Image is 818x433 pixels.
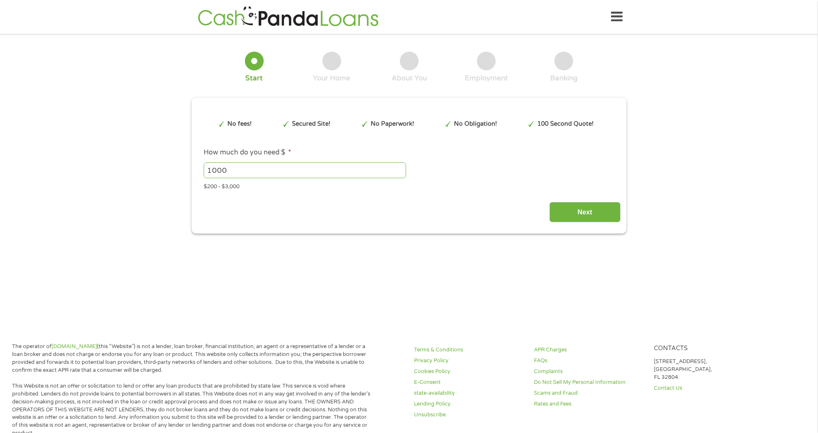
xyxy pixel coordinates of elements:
a: Cookies Policy [414,368,524,376]
a: Do Not Sell My Personal Information [534,378,643,386]
h4: Contacts [654,345,763,353]
p: Secured Site! [292,119,330,129]
p: The operator of (this “Website”) is not a lender, loan broker, financial institution, an agent or... [12,343,372,374]
input: Next [549,202,621,222]
div: Employment [465,74,508,83]
a: [DOMAIN_NAME] [52,343,97,350]
a: FAQs [534,357,643,365]
div: About You [392,74,427,83]
div: Banking [550,74,578,83]
a: state-availability [414,389,524,397]
div: Start [245,74,263,83]
a: Complaints [534,368,643,376]
label: How much do you need $ [204,148,291,157]
a: Terms & Conditions [414,346,524,354]
img: GetLoanNow Logo [195,5,381,29]
p: No Paperwork! [371,119,414,129]
a: Unsubscribe [414,411,524,419]
a: Rates and Fees [534,400,643,408]
p: No Obligation! [454,119,497,129]
a: Privacy Policy [414,357,524,365]
p: [STREET_ADDRESS], [GEOGRAPHIC_DATA], FL 32804. [654,358,763,381]
a: Contact Us [654,384,763,392]
a: E-Consent [414,378,524,386]
a: Lending Policy [414,400,524,408]
p: No fees! [227,119,252,129]
a: Scams and Fraud [534,389,643,397]
div: Your Home [313,74,350,83]
div: $200 - $3,000 [204,180,614,191]
a: APR Charges [534,346,643,354]
p: 100 Second Quote! [537,119,594,129]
